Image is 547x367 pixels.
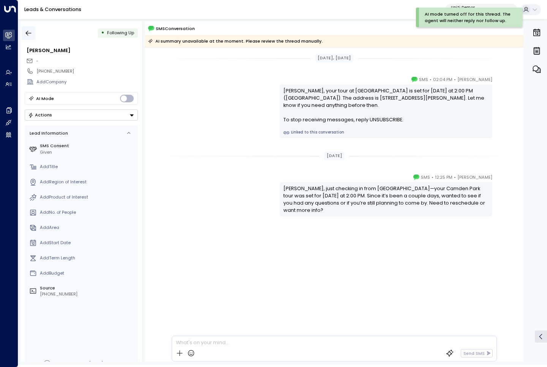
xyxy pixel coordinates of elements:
label: Source [40,285,135,291]
button: Actions [25,110,138,121]
span: [PERSON_NAME] [457,173,492,181]
div: Actions [28,112,52,118]
span: • [432,173,433,181]
p: Uniti Demos [451,5,504,10]
span: SMS [419,76,428,83]
a: Leads & Conversations [24,6,81,13]
div: AddTerm Length [40,255,135,261]
span: • [430,76,432,83]
span: • [454,173,456,181]
span: 02:04 PM [433,76,452,83]
div: Button group with a nested menu [25,110,138,121]
div: AddStart Date [40,240,135,246]
div: AddBudget [40,270,135,276]
div: AddTitle [40,164,135,170]
div: AddRegion of Interest [40,179,135,185]
span: SMS [421,173,430,181]
span: 12:25 PM [435,173,452,181]
div: [PERSON_NAME], your tour at [GEOGRAPHIC_DATA] is set for [DATE] at 2:00 PM ([GEOGRAPHIC_DATA]). T... [283,87,489,124]
span: • [454,76,456,83]
img: 205_headshot.jpg [495,76,507,88]
span: SMS Conversation [156,25,195,32]
div: Lead created on [DATE] 1:59 pm [52,360,120,367]
div: Given [40,149,135,156]
a: Linked to this conversation [283,130,489,136]
div: [DATE] [324,151,345,160]
label: SMS Consent [40,143,135,149]
div: [PERSON_NAME], just checking in from [GEOGRAPHIC_DATA]—your Camden Park tour was set for [DATE] a... [283,185,489,214]
div: AddArea [40,224,135,231]
div: [PHONE_NUMBER] [40,291,135,297]
div: AddNo. of People [40,209,135,216]
div: • [101,27,104,38]
div: AI summary unavailable at the moment. Please review the thread manually. [148,37,323,45]
span: Following Up [107,30,134,36]
span: [PERSON_NAME] [457,76,492,83]
div: [DATE], [DATE] [315,54,354,62]
div: AI Mode [36,95,54,102]
span: - [36,58,38,64]
div: AddProduct of Interest [40,194,135,200]
div: AddCompany [36,79,138,85]
img: 205_headshot.jpg [495,173,507,186]
div: AI mode turned off for this thread. The agent will neither reply nor follow up. [425,11,511,24]
div: Lead Information [27,130,68,137]
div: [PHONE_NUMBER] [36,68,138,75]
div: [PERSON_NAME] [27,47,138,54]
button: Uniti Demos4c025b01-9fa0-46ff-ab3a-a620b886896e [445,4,517,16]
